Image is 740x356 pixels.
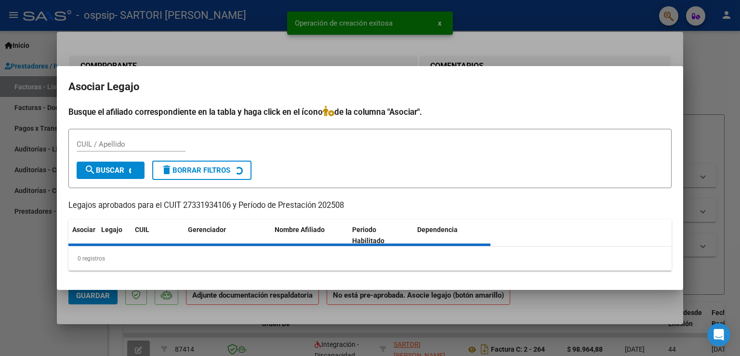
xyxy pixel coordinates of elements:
[152,161,251,180] button: Borrar Filtros
[707,323,730,346] div: Open Intercom Messenger
[97,219,131,251] datatable-header-cell: Legajo
[101,226,122,233] span: Legajo
[68,219,97,251] datatable-header-cell: Asociar
[135,226,149,233] span: CUIL
[84,164,96,176] mat-icon: search
[131,219,184,251] datatable-header-cell: CUIL
[68,246,672,271] div: 0 registros
[352,226,384,245] span: Periodo Habilitado
[184,219,271,251] datatable-header-cell: Gerenciador
[161,164,172,176] mat-icon: delete
[271,219,348,251] datatable-header-cell: Nombre Afiliado
[275,226,325,233] span: Nombre Afiliado
[417,226,458,233] span: Dependencia
[77,162,145,179] button: Buscar
[188,226,226,233] span: Gerenciador
[72,226,95,233] span: Asociar
[348,219,413,251] datatable-header-cell: Periodo Habilitado
[161,166,230,175] span: Borrar Filtros
[68,106,672,118] h4: Busque el afiliado correspondiente en la tabla y haga click en el ícono de la columna "Asociar".
[84,166,124,175] span: Buscar
[68,200,672,212] p: Legajos aprobados para el CUIT 27331934106 y Período de Prestación 202508
[68,78,672,96] h2: Asociar Legajo
[413,219,491,251] datatable-header-cell: Dependencia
